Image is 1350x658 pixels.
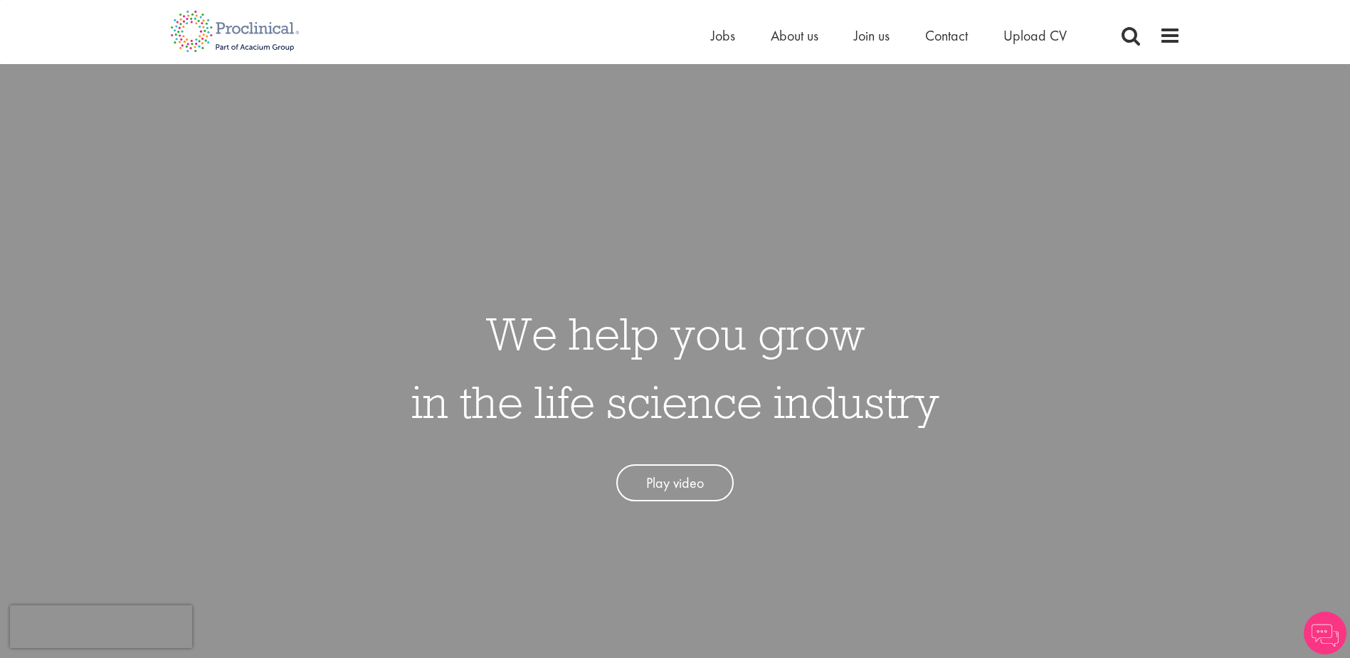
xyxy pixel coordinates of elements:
a: Contact [925,26,968,45]
a: Upload CV [1003,26,1067,45]
a: Jobs [711,26,735,45]
img: Chatbot [1304,612,1346,654]
h1: We help you grow in the life science industry [411,299,939,436]
a: About us [771,26,818,45]
a: Join us [854,26,890,45]
a: Play video [616,464,734,502]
